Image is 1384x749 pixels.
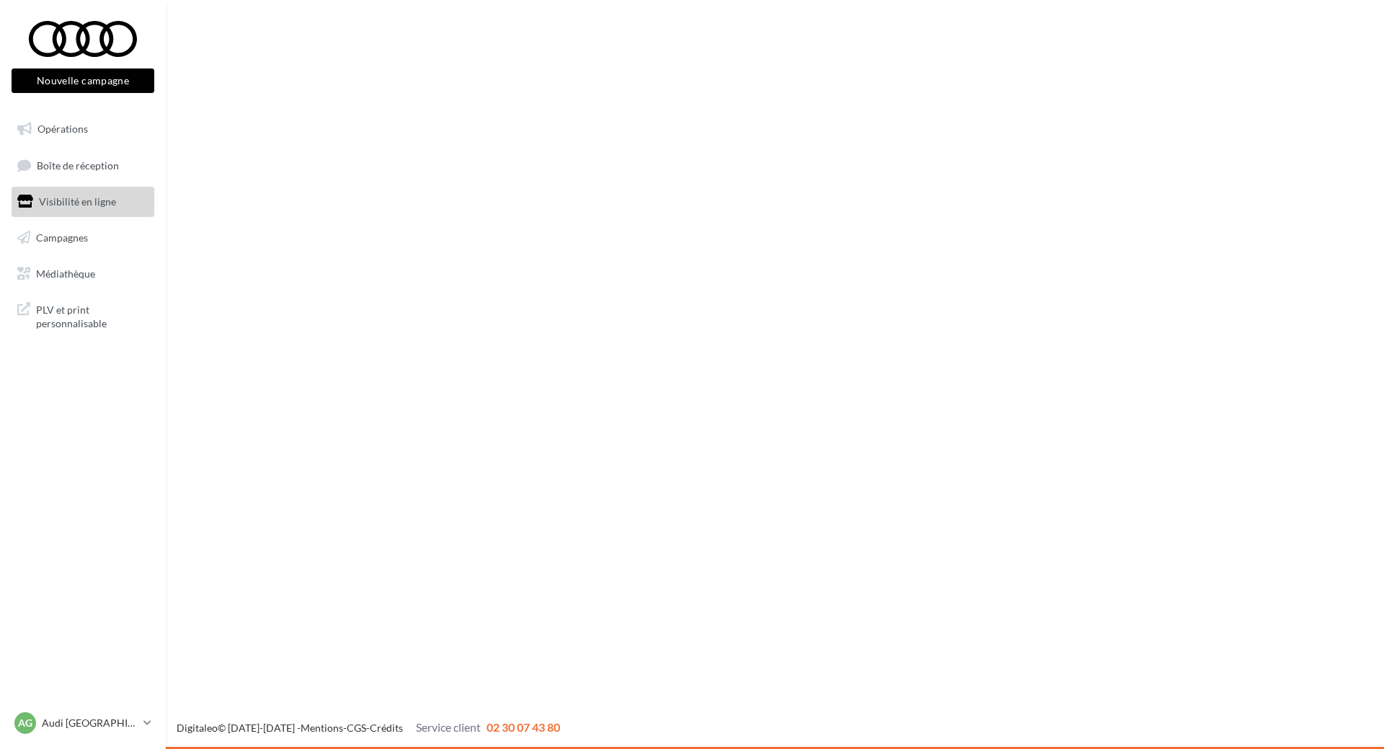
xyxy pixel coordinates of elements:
[12,709,154,737] a: AG Audi [GEOGRAPHIC_DATA]
[12,68,154,93] button: Nouvelle campagne
[370,722,403,734] a: Crédits
[347,722,366,734] a: CGS
[36,267,95,279] span: Médiathèque
[37,159,119,171] span: Boîte de réception
[416,720,481,734] span: Service client
[36,231,88,244] span: Campagnes
[9,223,157,253] a: Campagnes
[36,300,148,331] span: PLV et print personnalisable
[39,195,116,208] span: Visibilité en ligne
[177,722,560,734] span: © [DATE]-[DATE] - - -
[18,716,32,730] span: AG
[177,722,218,734] a: Digitaleo
[9,114,157,144] a: Opérations
[9,259,157,289] a: Médiathèque
[9,294,157,337] a: PLV et print personnalisable
[9,187,157,217] a: Visibilité en ligne
[301,722,343,734] a: Mentions
[37,123,88,135] span: Opérations
[42,716,138,730] p: Audi [GEOGRAPHIC_DATA]
[9,150,157,181] a: Boîte de réception
[487,720,560,734] span: 02 30 07 43 80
